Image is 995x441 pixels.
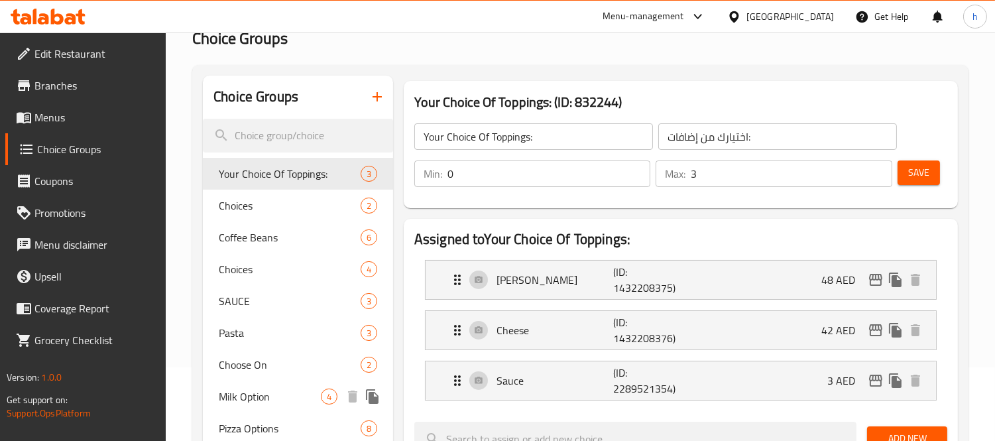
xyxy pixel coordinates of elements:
span: Choose On [219,357,361,373]
span: 4 [322,391,337,403]
div: Menu-management [603,9,684,25]
div: Choices4 [203,253,393,285]
p: (ID: 1432208376) [613,314,691,346]
button: duplicate [886,371,906,391]
span: Version: [7,369,39,386]
a: Menu disclaimer [5,229,166,261]
a: Choice Groups [5,133,166,165]
span: 2 [361,200,377,212]
span: Choice Groups [192,23,288,53]
p: 3 AED [827,373,866,389]
div: [GEOGRAPHIC_DATA] [746,9,834,24]
button: edit [866,320,886,340]
span: 2 [361,359,377,371]
span: Your Choice Of Toppings: [219,166,361,182]
span: Coffee Beans [219,229,361,245]
span: SAUCE [219,293,361,309]
button: edit [866,270,886,290]
div: Choices [361,229,377,245]
div: Choices [361,325,377,341]
a: Coupons [5,165,166,197]
div: Choices [361,261,377,277]
span: Choices [219,198,361,214]
a: Menus [5,101,166,133]
input: search [203,119,393,153]
div: SAUCE3 [203,285,393,317]
span: 3 [361,327,377,340]
div: Choices [361,293,377,309]
span: Choices [219,261,361,277]
span: Branches [34,78,156,94]
a: Coverage Report [5,292,166,324]
p: Sauce [497,373,613,389]
span: h [972,9,978,24]
p: 42 AED [821,322,866,338]
button: duplicate [886,270,906,290]
div: Milk Option4deleteduplicate [203,381,393,412]
span: Grocery Checklist [34,332,156,348]
h3: Your Choice Of Toppings: (ID: 832244) [414,92,947,113]
button: delete [343,387,363,407]
button: edit [866,371,886,391]
span: 8 [361,422,377,435]
p: Max: [665,166,685,182]
span: Upsell [34,269,156,284]
div: Coffee Beans6 [203,221,393,253]
li: Expand [414,305,947,355]
li: Expand [414,355,947,406]
div: Expand [426,261,936,299]
div: Your Choice Of Toppings:3 [203,158,393,190]
a: Grocery Checklist [5,324,166,356]
div: Choices [361,420,377,436]
li: Expand [414,255,947,305]
span: Promotions [34,205,156,221]
h2: Assigned to Your Choice Of Toppings: [414,229,947,249]
p: [PERSON_NAME] [497,272,613,288]
p: (ID: 1432208375) [613,264,691,296]
p: 48 AED [821,272,866,288]
a: Support.OpsPlatform [7,405,91,422]
span: 6 [361,231,377,244]
button: duplicate [886,320,906,340]
button: duplicate [363,387,382,407]
div: Choices [361,166,377,182]
a: Promotions [5,197,166,229]
div: Expand [426,361,936,400]
span: 3 [361,295,377,308]
span: Coverage Report [34,300,156,316]
span: 3 [361,168,377,180]
div: Expand [426,311,936,349]
div: Choices2 [203,190,393,221]
a: Branches [5,70,166,101]
button: delete [906,270,925,290]
p: (ID: 2289521354) [613,365,691,397]
span: Pizza Options [219,420,361,436]
button: delete [906,371,925,391]
a: Upsell [5,261,166,292]
button: delete [906,320,925,340]
span: Get support on: [7,391,68,409]
div: Choose On2 [203,349,393,381]
div: Choices [321,389,337,405]
button: Save [898,160,940,185]
span: 1.0.0 [41,369,62,386]
span: Milk Option [219,389,321,405]
div: Choices [361,198,377,214]
span: Menus [34,109,156,125]
span: Menu disclaimer [34,237,156,253]
span: Edit Restaurant [34,46,156,62]
span: Save [908,164,929,181]
div: Choices [361,357,377,373]
p: Cheese [497,322,613,338]
h2: Choice Groups [213,87,298,107]
span: Choice Groups [37,141,156,157]
span: Coupons [34,173,156,189]
span: Pasta [219,325,361,341]
span: 4 [361,263,377,276]
a: Edit Restaurant [5,38,166,70]
p: Min: [424,166,442,182]
div: Pasta3 [203,317,393,349]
